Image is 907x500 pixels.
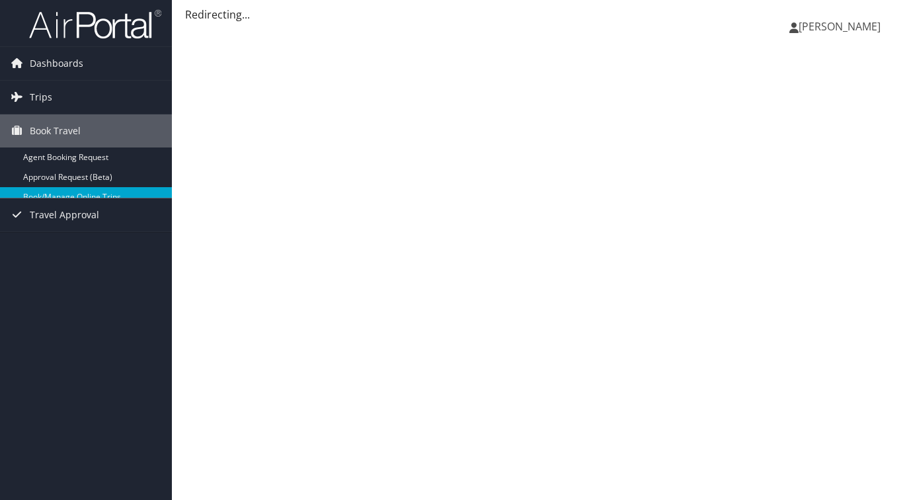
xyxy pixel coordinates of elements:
div: Redirecting... [185,7,894,22]
span: Travel Approval [30,198,99,231]
span: Trips [30,81,52,114]
a: [PERSON_NAME] [789,7,894,46]
img: airportal-logo.png [29,9,161,40]
span: Dashboards [30,47,83,80]
span: Book Travel [30,114,81,147]
span: [PERSON_NAME] [799,19,881,34]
